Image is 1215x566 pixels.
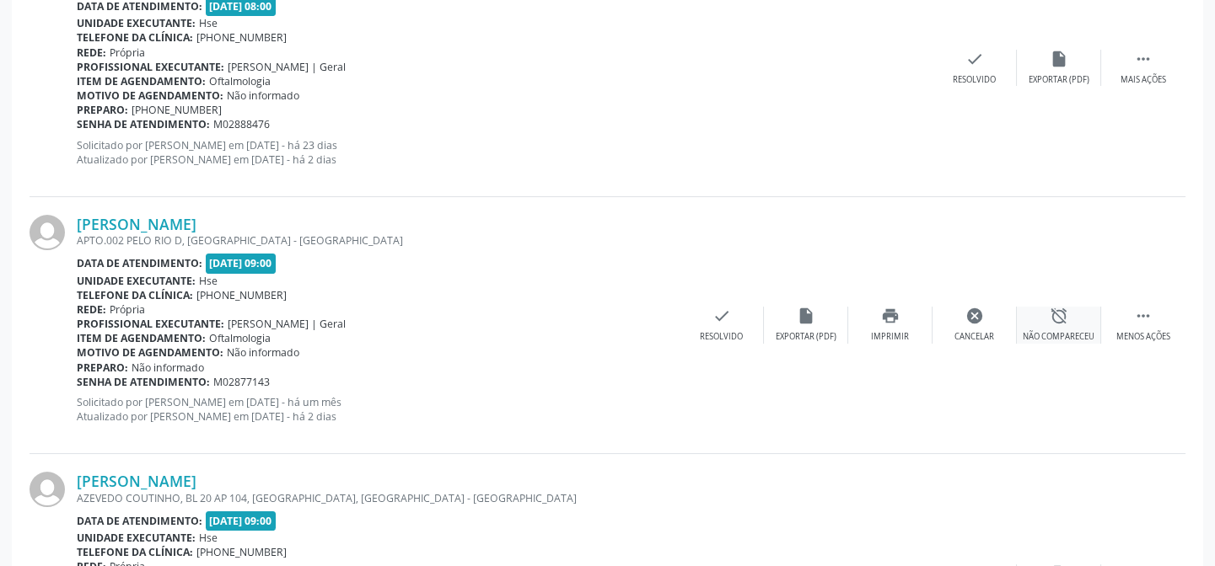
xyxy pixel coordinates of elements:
span: [PHONE_NUMBER] [132,103,222,117]
img: img [30,472,65,507]
b: Senha de atendimento: [77,375,210,389]
b: Motivo de agendamento: [77,88,223,103]
span: Hse [199,16,218,30]
span: [PERSON_NAME] | Geral [228,317,346,331]
b: Telefone da clínica: [77,288,193,302]
b: Rede: [77,45,106,60]
b: Item de agendamento: [77,74,206,88]
img: img [30,215,65,250]
div: Não compareceu [1023,331,1094,343]
div: Imprimir [871,331,909,343]
div: Resolvido [953,74,996,86]
b: Data de atendimento: [77,256,202,270]
div: APTO.002 PELO RIO D, [GEOGRAPHIC_DATA] - [GEOGRAPHIC_DATA] [77,233,680,248]
div: Mais ações [1121,74,1166,86]
i: check [712,307,731,325]
i: insert_drive_file [797,307,815,325]
span: Não informado [132,360,204,375]
span: Hse [199,531,218,545]
b: Item de agendamento: [77,331,206,345]
b: Senha de atendimento: [77,117,210,131]
span: Oftalmologia [209,331,271,345]
span: [DATE] 09:00 [206,511,277,531]
span: Oftalmologia [209,74,271,88]
span: Não informado [227,345,299,360]
i: cancel [965,307,984,325]
span: [DATE] 09:00 [206,254,277,273]
span: Própria [110,45,145,60]
span: Hse [199,274,218,288]
b: Preparo: [77,103,128,117]
span: [PHONE_NUMBER] [196,30,287,45]
b: Telefone da clínica: [77,545,193,559]
i: alarm_off [1050,307,1068,325]
b: Motivo de agendamento: [77,345,223,360]
i:  [1134,307,1153,325]
p: Solicitado por [PERSON_NAME] em [DATE] - há 23 dias Atualizado por [PERSON_NAME] em [DATE] - há 2... [77,138,933,167]
span: [PHONE_NUMBER] [196,545,287,559]
span: [PHONE_NUMBER] [196,288,287,302]
span: M02888476 [213,117,270,131]
div: Resolvido [700,331,743,343]
div: Menos ações [1116,331,1170,343]
i: insert_drive_file [1050,50,1068,68]
i: check [965,50,984,68]
div: Cancelar [954,331,994,343]
b: Preparo: [77,360,128,375]
a: [PERSON_NAME] [77,472,196,490]
b: Unidade executante: [77,274,196,288]
b: Rede: [77,302,106,317]
div: Exportar (PDF) [1029,74,1089,86]
span: Não informado [227,88,299,103]
span: Própria [110,302,145,317]
b: Telefone da clínica: [77,30,193,45]
b: Data de atendimento: [77,514,202,528]
b: Unidade executante: [77,16,196,30]
i: print [881,307,900,325]
div: Exportar (PDF) [776,331,836,343]
b: Profissional executante: [77,317,224,331]
span: [PERSON_NAME] | Geral [228,60,346,74]
span: M02877143 [213,375,270,389]
div: AZEVEDO COUTINHO, BL 20 AP 104, [GEOGRAPHIC_DATA], [GEOGRAPHIC_DATA] - [GEOGRAPHIC_DATA] [77,491,933,505]
i:  [1134,50,1153,68]
b: Unidade executante: [77,531,196,545]
b: Profissional executante: [77,60,224,74]
p: Solicitado por [PERSON_NAME] em [DATE] - há um mês Atualizado por [PERSON_NAME] em [DATE] - há 2 ... [77,395,680,424]
a: [PERSON_NAME] [77,215,196,233]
